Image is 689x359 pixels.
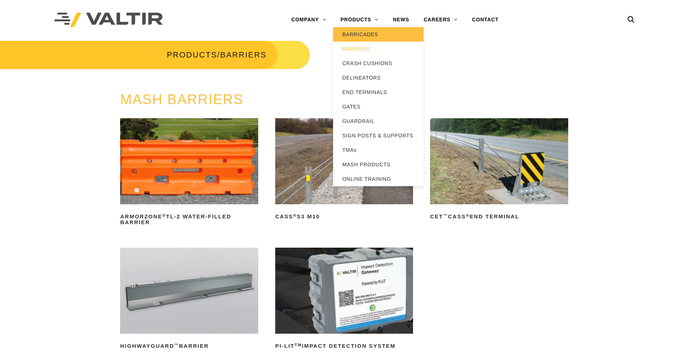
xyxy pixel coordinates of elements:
[333,42,424,56] a: BARRIERS
[430,118,568,222] a: CET™CASS®End Terminal
[333,70,424,85] a: DELINEATORS
[443,213,448,218] sup: ™
[120,92,243,107] a: MASH BARRIERS
[174,343,179,347] sup: ™
[275,340,413,352] h2: PI-LIT Impact Detection System
[333,99,424,114] a: GATES
[333,172,424,186] a: ONLINE TRAINING
[333,56,424,70] a: CRASH CUSHIONS
[167,50,217,59] a: PRODUCTS
[275,118,413,222] a: CASS®S3 M10
[284,13,333,27] a: COMPANY
[54,13,163,27] img: Valtir
[333,85,424,99] a: END TERMINALS
[333,27,424,42] a: BARRICADES
[333,13,386,27] a: PRODUCTS
[295,343,302,347] sup: TM
[293,213,297,218] sup: ®
[416,13,465,27] a: CAREERS
[120,340,258,352] h2: HighwayGuard Barrier
[333,128,424,143] a: SIGN POSTS & SUPPORTS
[120,211,258,228] h2: ArmorZone TL-2 Water-Filled Barrier
[386,13,416,27] a: NEWS
[275,211,413,222] h2: CASS S3 M10
[120,248,258,352] a: HighwayGuard™Barrier
[430,211,568,222] h2: CET CASS End Terminal
[333,157,424,172] a: MASH PRODUCTS
[162,213,166,218] sup: ®
[275,248,413,352] a: PI-LITTMImpact Detection System
[333,114,424,128] a: GUARDRAIL
[220,50,267,59] span: BARRIERS
[333,143,424,157] a: TMAs
[465,13,506,27] a: CONTACT
[466,213,469,218] sup: ®
[120,118,258,228] a: ArmorZone®TL-2 Water-Filled Barrier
